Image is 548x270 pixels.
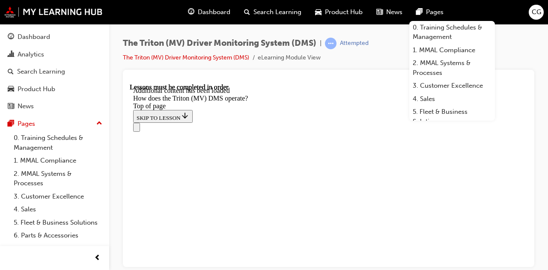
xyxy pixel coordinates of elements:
[409,44,495,57] a: 1. MMAL Compliance
[532,7,541,17] span: CG
[8,68,14,76] span: search-icon
[3,27,106,116] button: DashboardAnalyticsSearch LearningProduct HubNews
[181,3,237,21] a: guage-iconDashboard
[416,7,423,18] span: pages-icon
[369,3,409,21] a: news-iconNews
[426,7,444,17] span: Pages
[10,242,106,255] a: 7. Service
[4,6,103,18] img: mmal
[10,203,106,216] a: 4. Sales
[3,116,106,132] button: Pages
[308,3,369,21] a: car-iconProduct Hub
[8,33,14,41] span: guage-icon
[18,101,34,111] div: News
[409,79,495,92] a: 3. Customer Excellence
[8,103,14,110] span: news-icon
[188,7,194,18] span: guage-icon
[237,3,308,21] a: search-iconSearch Learning
[253,7,301,17] span: Search Learning
[409,56,495,79] a: 2. MMAL Systems & Processes
[96,118,102,129] span: up-icon
[340,39,369,47] div: Attempted
[8,120,14,128] span: pages-icon
[409,92,495,106] a: 4. Sales
[3,39,10,48] button: Open navigation menu
[3,98,106,114] a: News
[198,7,230,17] span: Dashboard
[10,154,106,167] a: 1. MMAL Compliance
[7,31,60,38] span: SKIP TO LESSON
[10,229,106,242] a: 6. Parts & Accessories
[10,131,106,154] a: 0. Training Schedules & Management
[18,32,50,42] div: Dashboard
[258,53,321,63] li: eLearning Module View
[10,190,106,203] a: 3. Customer Excellence
[8,51,14,59] span: chart-icon
[3,29,106,45] a: Dashboard
[325,7,363,17] span: Product Hub
[529,5,544,20] button: CG
[3,3,394,11] div: Additional content has been loaded
[10,216,106,229] a: 5. Fleet & Business Solutions
[409,21,495,44] a: 0. Training Schedules & Management
[3,19,394,27] div: Top of page
[3,81,106,97] a: Product Hub
[320,39,322,48] span: |
[8,86,14,93] span: car-icon
[18,50,44,59] div: Analytics
[244,7,250,18] span: search-icon
[3,47,106,62] a: Analytics
[3,64,106,80] a: Search Learning
[18,84,55,94] div: Product Hub
[386,7,402,17] span: News
[123,54,249,61] a: The Triton (MV) Driver Monitoring System (DMS)
[3,11,394,19] div: How does the Triton (MV) DMS operate?
[3,27,63,39] button: SKIP TO LESSON
[18,119,35,129] div: Pages
[17,67,65,77] div: Search Learning
[123,39,316,48] span: The Triton (MV) Driver Monitoring System (DMS)
[315,7,322,18] span: car-icon
[94,253,101,264] span: prev-icon
[376,7,383,18] span: news-icon
[409,105,495,128] a: 5. Fleet & Business Solutions
[409,3,450,21] a: pages-iconPages
[10,167,106,190] a: 2. MMAL Systems & Processes
[325,38,337,49] span: learningRecordVerb_ATTEMPT-icon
